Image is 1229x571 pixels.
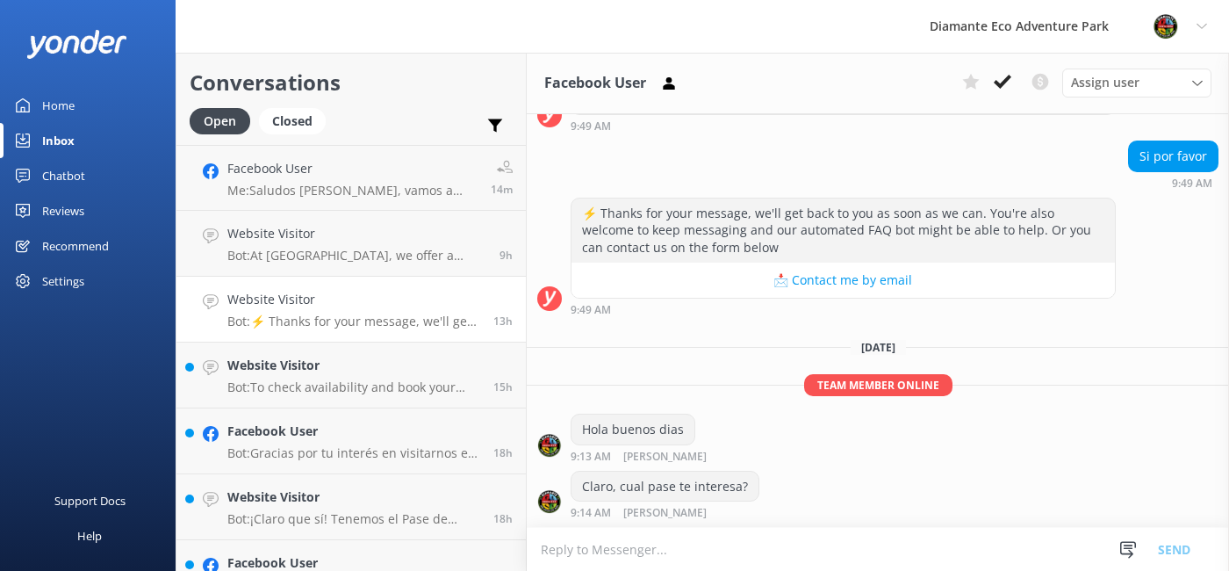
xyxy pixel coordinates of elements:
div: Recommend [42,228,109,264]
strong: 9:13 AM [571,452,611,462]
div: Sep 29 2025 09:14am (UTC -06:00) America/Costa_Rica [571,506,759,518]
div: Open [190,108,250,134]
span: [PERSON_NAME] [623,508,707,518]
p: Bot: Gracias por tu interés en visitarnos en Diamante [GEOGRAPHIC_DATA]. ✨ Para aplicar la tarifa... [227,445,480,461]
p: Bot: To check availability and book your adventure at [GEOGRAPHIC_DATA], please visit: [URL][DOMA... [227,379,480,395]
p: Bot: At [GEOGRAPHIC_DATA], we offer a variety of thrilling guided tours! You can soar through the... [227,248,486,264]
div: Closed [259,108,326,134]
div: Claro, cual pase te interesa? [571,472,758,502]
h4: Facebook User [227,159,478,178]
div: Sep 28 2025 09:49am (UTC -06:00) America/Costa_Rica [571,119,1116,132]
h4: Facebook User [227,422,480,441]
div: Assign User [1062,69,1211,97]
div: Inbox [42,123,75,158]
a: Closed [259,111,334,130]
a: Website VisitorBot:At [GEOGRAPHIC_DATA], we offer a variety of thrilling guided tours! You can so... [176,211,526,277]
div: Settings [42,264,84,299]
span: Sep 29 2025 02:58pm (UTC -06:00) America/Costa_Rica [493,445,513,460]
h3: Facebook User [544,72,646,95]
a: Facebook UserMe:Saludos [PERSON_NAME], vamos a compratirlo con recursos humanos. Puedes enviarlo ... [176,145,526,211]
div: Sep 28 2025 09:49am (UTC -06:00) America/Costa_Rica [571,303,1116,315]
div: Si por favor [1129,141,1218,171]
h4: Website Visitor [227,290,480,309]
strong: 9:14 AM [571,508,611,518]
strong: 9:49 AM [571,121,611,132]
div: Support Docs [54,483,126,518]
a: Facebook UserBot:Gracias por tu interés en visitarnos en Diamante [GEOGRAPHIC_DATA]. ✨ Para aplic... [176,408,526,474]
div: Sep 29 2025 09:13am (UTC -06:00) America/Costa_Rica [571,450,713,462]
span: Sep 30 2025 09:16am (UTC -06:00) America/Costa_Rica [491,182,513,197]
div: Reviews [42,193,84,228]
span: [DATE] [851,340,906,355]
div: Chatbot [42,158,85,193]
span: Sep 29 2025 02:51pm (UTC -06:00) America/Costa_Rica [493,511,513,526]
div: ⚡ Thanks for your message, we'll get back to you as soon as we can. You're also welcome to keep m... [571,199,1115,263]
img: yonder-white-logo.png [26,30,127,59]
a: Open [190,111,259,130]
span: Sep 29 2025 08:10pm (UTC -06:00) America/Costa_Rica [493,314,513,329]
div: Help [77,518,102,553]
h4: Website Visitor [227,356,480,375]
div: Sep 28 2025 09:49am (UTC -06:00) America/Costa_Rica [1128,177,1218,189]
a: Website VisitorBot:To check availability and book your adventure at [GEOGRAPHIC_DATA], please vis... [176,343,526,408]
button: 📩 Contact me by email [571,263,1115,298]
p: Bot: ¡Claro que sí! Tenemos el Pase de Aventura [PERSON_NAME] que es válido para un día completo ... [227,511,480,527]
h2: Conversations [190,66,513,99]
span: Team member online [804,374,952,396]
img: 831-1756915225.png [1153,13,1179,40]
span: Assign user [1071,73,1139,92]
strong: 9:49 AM [1172,178,1212,189]
h4: Website Visitor [227,488,480,507]
div: Home [42,88,75,123]
div: Hola buenos dias [571,415,694,445]
a: Website VisitorBot:⚡ Thanks for your message, we'll get back to you as soon as we can. You're als... [176,277,526,343]
p: Me: Saludos [PERSON_NAME], vamos a compratirlo con recursos humanos. Puedes enviarlo tambien a [E... [227,183,478,199]
span: [PERSON_NAME] [623,452,707,462]
span: Sep 29 2025 05:42pm (UTC -06:00) America/Costa_Rica [493,379,513,394]
strong: 9:49 AM [571,305,611,315]
p: Bot: ⚡ Thanks for your message, we'll get back to you as soon as we can. You're also welcome to k... [227,314,480,329]
span: Sep 29 2025 11:34pm (UTC -06:00) America/Costa_Rica [500,248,513,263]
a: Website VisitorBot:¡Claro que sí! Tenemos el Pase de Aventura [PERSON_NAME] que es válido para un... [176,474,526,540]
h4: Website Visitor [227,224,486,243]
